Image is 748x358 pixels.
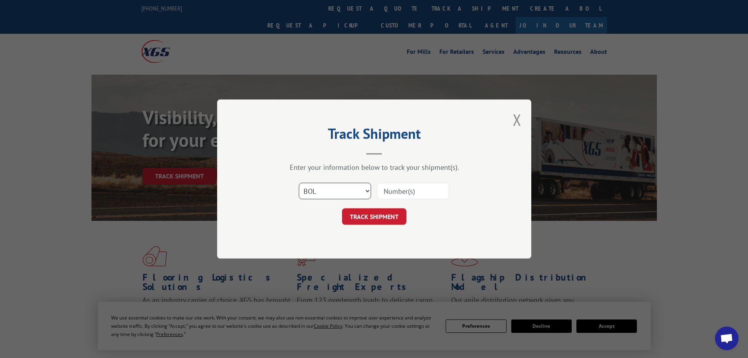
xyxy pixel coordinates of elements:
h2: Track Shipment [256,128,492,143]
button: Close modal [513,109,521,130]
input: Number(s) [377,183,449,199]
button: TRACK SHIPMENT [342,208,406,225]
div: Enter your information below to track your shipment(s). [256,163,492,172]
div: Open chat [715,327,739,350]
